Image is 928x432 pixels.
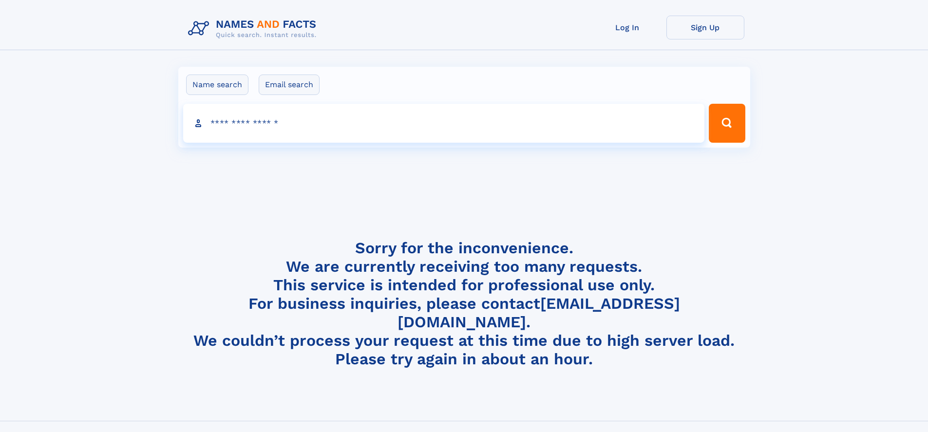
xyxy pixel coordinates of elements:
[398,294,680,331] a: [EMAIL_ADDRESS][DOMAIN_NAME]
[588,16,666,39] a: Log In
[184,16,324,42] img: Logo Names and Facts
[183,104,705,143] input: search input
[666,16,744,39] a: Sign Up
[709,104,745,143] button: Search Button
[259,75,320,95] label: Email search
[186,75,248,95] label: Name search
[184,239,744,369] h4: Sorry for the inconvenience. We are currently receiving too many requests. This service is intend...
